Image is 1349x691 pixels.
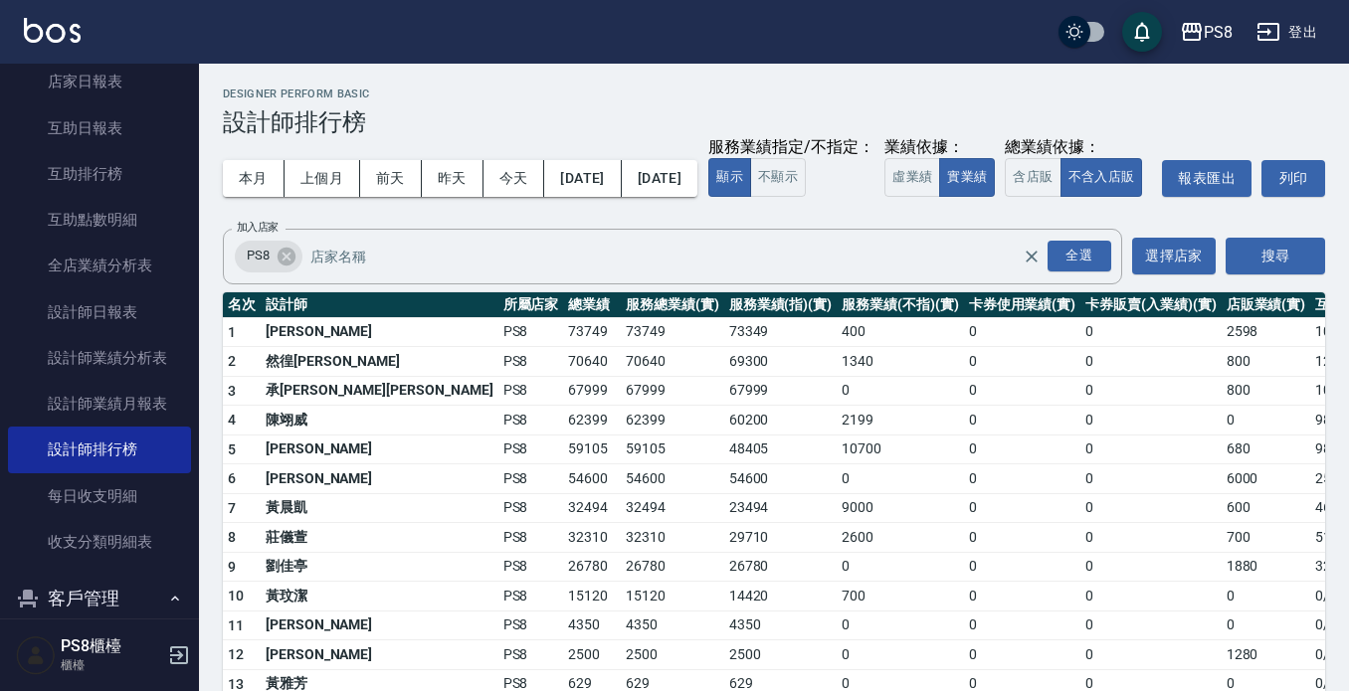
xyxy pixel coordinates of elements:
td: 0 [964,493,1081,523]
td: 73749 [621,317,724,347]
td: 32310 [563,523,621,553]
button: Clear [1018,243,1046,270]
td: 26780 [563,552,621,582]
h5: PS8櫃檯 [61,636,162,656]
td: PS8 [498,464,564,494]
a: 設計師業績分析表 [8,335,191,381]
td: 32494 [563,493,621,523]
button: 選擇店家 [1132,238,1216,274]
td: 黃晨凱 [261,493,498,523]
td: 0 [837,552,963,582]
td: 2500 [563,640,621,670]
td: 54600 [563,464,621,494]
td: 9000 [837,493,963,523]
td: 26780 [724,552,838,582]
td: PS8 [498,523,564,553]
td: 700 [837,582,963,611]
div: 總業績依據： [1005,137,1152,158]
td: 1340 [837,347,963,377]
td: 莊儀萱 [261,523,498,553]
td: PS8 [498,347,564,377]
td: 承[PERSON_NAME][PERSON_NAME] [261,376,498,406]
td: 0 [964,552,1081,582]
td: 0 [964,640,1081,670]
td: 0 [964,610,1081,640]
td: 0 [1222,582,1311,611]
td: PS8 [498,610,564,640]
a: 店家日報表 [8,59,191,104]
td: 400 [837,317,963,347]
td: 0 [1080,552,1221,582]
td: 陳翊威 [261,406,498,435]
img: Logo [24,18,81,43]
td: 67999 [724,376,838,406]
a: 設計師業績月報表 [8,381,191,427]
td: 59105 [621,434,724,464]
td: [PERSON_NAME] [261,640,498,670]
td: [PERSON_NAME] [261,464,498,494]
td: 0 [964,347,1081,377]
p: 櫃檯 [61,656,162,674]
td: 23494 [724,493,838,523]
td: 700 [1222,523,1311,553]
span: 10 [228,588,245,604]
td: 0 [964,464,1081,494]
img: Person [16,635,56,675]
td: 0 [837,464,963,494]
button: save [1122,12,1162,52]
td: 4350 [724,610,838,640]
span: 12 [228,646,245,662]
span: 2 [228,353,236,369]
span: 6 [228,470,236,486]
td: PS8 [498,376,564,406]
td: 0 [1222,610,1311,640]
span: 4 [228,412,236,428]
h2: Designer Perform Basic [223,87,1325,100]
th: 總業績 [563,292,621,318]
td: 1880 [1222,552,1311,582]
th: 卡券使用業績(實) [964,292,1081,318]
a: 互助點數明細 [8,197,191,243]
th: 名次 [223,292,261,318]
button: [DATE] [622,160,697,197]
a: 設計師日報表 [8,289,191,335]
td: PS8 [498,582,564,611]
td: PS8 [498,493,564,523]
button: 虛業績 [884,158,940,197]
input: 店家名稱 [305,239,1058,273]
div: 服務業績指定/不指定： [708,137,874,158]
td: 62399 [563,406,621,435]
td: 0 [964,582,1081,611]
button: 上個月 [285,160,360,197]
td: 6000 [1222,464,1311,494]
button: 不含入店販 [1060,158,1143,197]
h3: 設計師排行榜 [223,108,1325,136]
th: 設計師 [261,292,498,318]
th: 服務業績(不指)(實) [837,292,963,318]
button: 搜尋 [1226,238,1325,274]
button: 本月 [223,160,285,197]
button: 不顯示 [750,158,806,197]
button: Open [1044,237,1115,275]
td: 70640 [563,347,621,377]
td: 0 [964,434,1081,464]
a: 互助日報表 [8,105,191,151]
td: 0 [1080,434,1221,464]
th: 店販業績(實) [1222,292,1311,318]
td: 0 [1080,406,1221,435]
td: 73349 [724,317,838,347]
td: 54600 [724,464,838,494]
button: 客戶管理 [8,573,191,624]
td: 2500 [621,640,724,670]
a: 報表匯出 [1162,160,1252,197]
td: 4350 [621,610,724,640]
td: 600 [1222,493,1311,523]
td: 2600 [837,523,963,553]
td: 69300 [724,347,838,377]
label: 加入店家 [237,220,279,235]
button: 含店販 [1005,158,1060,197]
span: 7 [228,500,236,516]
td: 67999 [563,376,621,406]
td: 0 [1222,406,1311,435]
td: PS8 [498,434,564,464]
